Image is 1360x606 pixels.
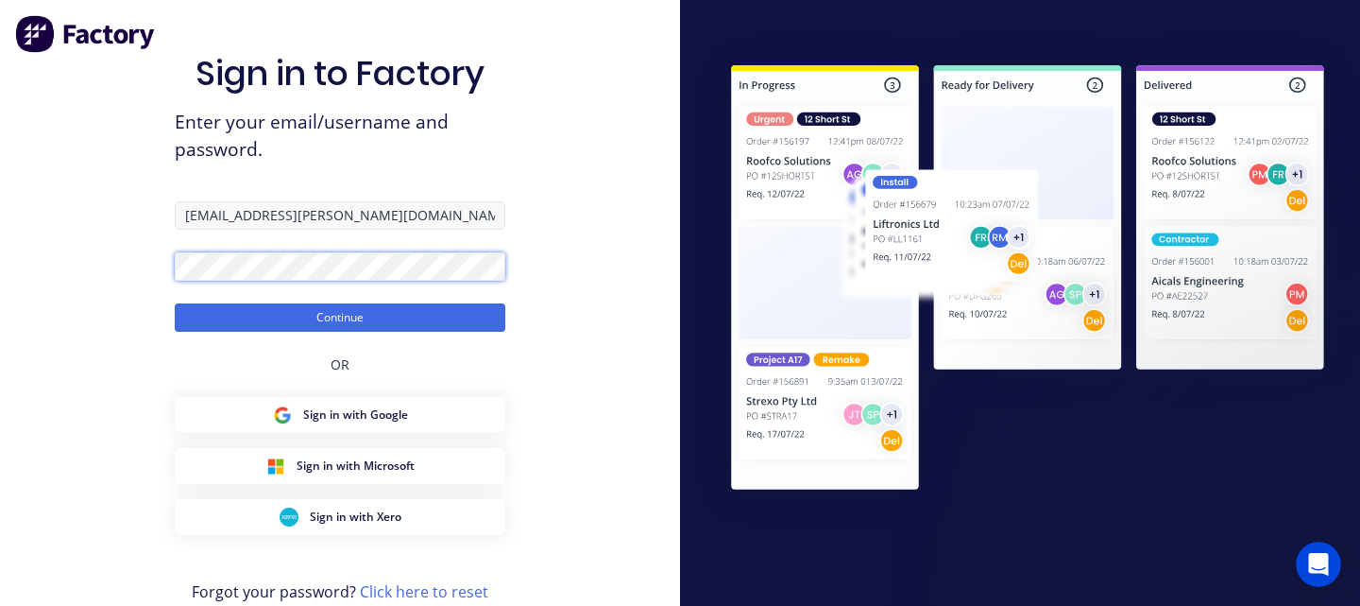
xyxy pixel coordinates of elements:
[105,479,178,493] span: Messages
[175,201,505,230] input: Email/Username
[283,432,378,508] button: Help
[67,137,1036,152] span: Hey [PERSON_NAME] 👋 Welcome to Factory! Take a look around, and if you have any questions just le...
[180,155,233,175] div: • [DATE]
[1296,542,1341,587] iframe: Intercom live chat
[297,458,415,475] span: Sign in with Microsoft
[360,581,488,602] a: Click here to reset
[67,155,177,175] div: [PERSON_NAME]
[273,406,292,424] img: Google Sign in
[331,332,349,397] div: OR
[195,53,484,94] h1: Sign in to Factory
[87,374,291,412] button: Send us a message
[27,479,66,493] span: Home
[106,85,159,105] div: • [DATE]
[218,479,254,493] span: News
[94,432,189,508] button: Messages
[175,499,505,535] button: Xero Sign inSign in with Xero
[303,407,408,424] span: Sign in with Google
[22,66,59,104] img: Profile image for Team
[315,479,346,493] span: Help
[331,8,365,42] div: Close
[189,432,283,508] button: News
[175,303,505,332] button: Continue
[280,508,298,527] img: Xero Sign in
[140,9,242,41] h1: Messages
[175,397,505,433] button: Google Sign inSign in with Google
[15,15,157,53] img: Factory
[192,580,488,603] span: Forgot your password?
[22,136,59,174] img: Profile image for Cathy
[310,509,401,526] span: Sign in with Xero
[266,457,285,476] img: Microsoft Sign in
[695,32,1360,528] img: Sign in
[175,109,505,164] span: Enter your email/username and password.
[175,448,505,484] button: Microsoft Sign inSign in with Microsoft
[67,85,102,105] div: Team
